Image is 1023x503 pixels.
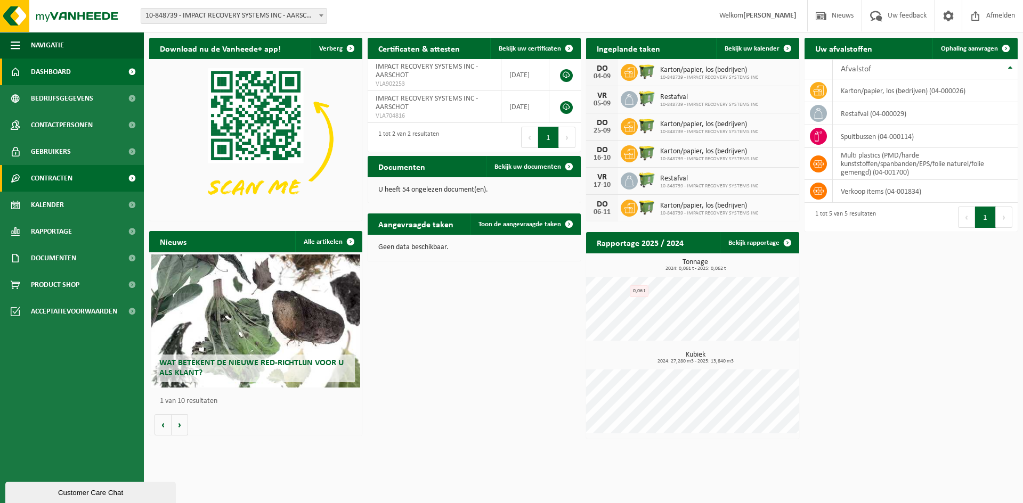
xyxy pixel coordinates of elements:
td: spuitbussen (04-000114) [833,125,1018,148]
span: Kalender [31,192,64,218]
div: VR [591,173,613,182]
span: Navigatie [31,32,64,59]
td: [DATE] [501,91,549,123]
span: VLA902253 [376,80,493,88]
button: Previous [521,127,538,148]
span: Rapportage [31,218,72,245]
span: Restafval [660,175,758,183]
a: Bekijk uw documenten [486,156,580,177]
span: Contracten [31,165,72,192]
span: Documenten [31,245,76,271]
span: Bekijk uw kalender [725,45,780,52]
td: verkoop items (04-001834) [833,180,1018,203]
div: 25-09 [591,127,613,135]
span: 10-848739 - IMPACT RECOVERY SYSTEMS INC - AARSCHOT [141,8,327,24]
div: 06-11 [591,209,613,216]
h3: Kubiek [591,351,799,364]
div: DO [591,64,613,73]
a: Bekijk uw certificaten [490,38,580,59]
button: 1 [538,127,559,148]
p: Geen data beschikbaar. [378,244,570,251]
a: Bekijk rapportage [720,232,798,253]
div: DO [591,119,613,127]
div: 0,06 t [630,285,648,297]
h2: Aangevraagde taken [368,213,464,234]
a: Bekijk uw kalender [716,38,798,59]
button: Next [559,127,575,148]
span: 10-848739 - IMPACT RECOVERY SYSTEMS INC - AARSCHOT [141,9,327,23]
td: restafval (04-000029) [833,102,1018,125]
div: 16-10 [591,154,613,162]
span: Karton/papier, los (bedrijven) [660,66,758,75]
div: DO [591,200,613,209]
h2: Nieuws [149,231,197,252]
span: 2024: 27,280 m3 - 2025: 13,840 m3 [591,359,799,364]
button: Verberg [311,38,361,59]
a: Alle artikelen [295,231,361,252]
h2: Download nu de Vanheede+ app! [149,38,291,59]
span: Contactpersonen [31,112,93,138]
img: WB-1100-HPE-GN-50 [638,62,656,80]
button: Next [996,207,1012,228]
img: Download de VHEPlus App [149,59,362,219]
span: 10-848739 - IMPACT RECOVERY SYSTEMS INC [660,129,758,135]
span: Afvalstof [841,65,871,73]
span: Bekijk uw documenten [494,163,561,170]
span: Karton/papier, los (bedrijven) [660,202,758,210]
span: VLA704816 [376,112,493,120]
div: 1 tot 5 van 5 resultaten [810,205,876,229]
span: Acceptatievoorwaarden [31,298,117,325]
img: WB-1100-HPE-GN-50 [638,144,656,162]
div: VR [591,92,613,100]
img: WB-0660-HPE-GN-50 [638,171,656,189]
span: Karton/papier, los (bedrijven) [660,147,758,156]
img: WB-0660-HPE-GN-50 [638,89,656,108]
span: Verberg [319,45,343,52]
div: 1 tot 2 van 2 resultaten [373,126,439,149]
h3: Tonnage [591,259,799,271]
td: multi plastics (PMD/harde kunststoffen/spanbanden/EPS/folie naturel/folie gemengd) (04-001700) [833,148,1018,180]
span: 10-848739 - IMPACT RECOVERY SYSTEMS INC [660,156,758,162]
button: Volgende [172,414,188,435]
div: 17-10 [591,182,613,189]
div: 04-09 [591,73,613,80]
span: 10-848739 - IMPACT RECOVERY SYSTEMS INC [660,210,758,217]
strong: [PERSON_NAME] [743,12,797,20]
img: WB-1100-HPE-GN-50 [638,198,656,216]
td: [DATE] [501,59,549,91]
span: 10-848739 - IMPACT RECOVERY SYSTEMS INC [660,75,758,81]
span: Bekijk uw certificaten [499,45,561,52]
span: Dashboard [31,59,71,85]
span: Bedrijfsgegevens [31,85,93,112]
span: Ophaling aanvragen [941,45,998,52]
img: WB-1100-HPE-GN-50 [638,117,656,135]
a: Ophaling aanvragen [932,38,1017,59]
h2: Uw afvalstoffen [805,38,883,59]
span: Toon de aangevraagde taken [478,221,561,228]
span: IMPACT RECOVERY SYSTEMS INC - AARSCHOT [376,95,478,111]
div: DO [591,146,613,154]
p: 1 van 10 resultaten [160,398,357,405]
span: Karton/papier, los (bedrijven) [660,120,758,129]
td: karton/papier, los (bedrijven) (04-000026) [833,79,1018,102]
button: Vorige [155,414,172,435]
a: Toon de aangevraagde taken [470,213,580,235]
a: Wat betekent de nieuwe RED-richtlijn voor u als klant? [151,254,360,387]
button: Previous [958,207,975,228]
span: Restafval [660,93,758,102]
h2: Certificaten & attesten [368,38,470,59]
span: Wat betekent de nieuwe RED-richtlijn voor u als klant? [159,359,344,377]
span: IMPACT RECOVERY SYSTEMS INC - AARSCHOT [376,63,478,79]
span: 10-848739 - IMPACT RECOVERY SYSTEMS INC [660,102,758,108]
span: Gebruikers [31,138,71,165]
span: 10-848739 - IMPACT RECOVERY SYSTEMS INC [660,183,758,189]
div: 05-09 [591,100,613,108]
span: Product Shop [31,271,79,298]
button: 1 [975,207,996,228]
h2: Documenten [368,156,436,177]
span: 2024: 0,061 t - 2025: 0,062 t [591,266,799,271]
h2: Ingeplande taken [586,38,671,59]
p: U heeft 54 ongelezen document(en). [378,186,570,194]
h2: Rapportage 2025 / 2024 [586,232,694,253]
